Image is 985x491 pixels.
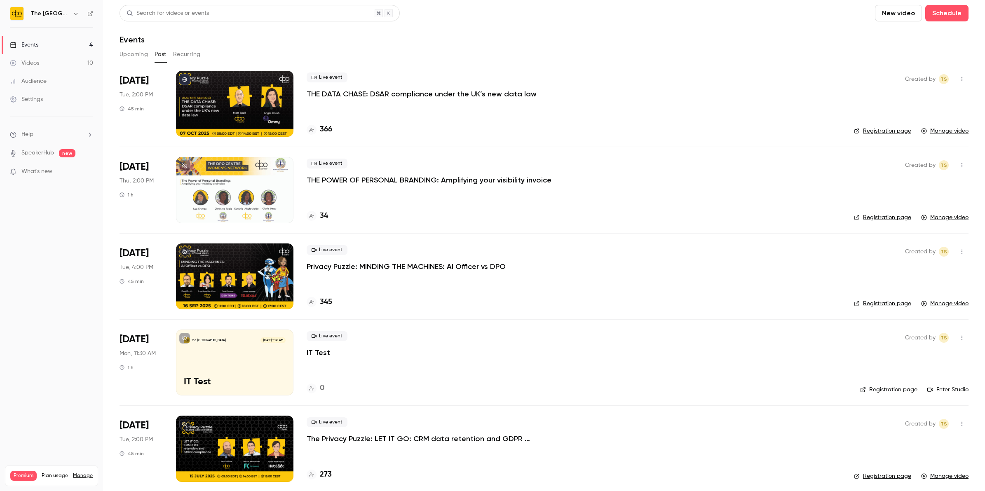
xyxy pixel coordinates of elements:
[307,245,347,255] span: Live event
[854,127,911,135] a: Registration page
[10,41,38,49] div: Events
[905,74,936,84] span: Created by
[940,419,947,429] span: TS
[173,48,201,61] button: Recurring
[905,333,936,343] span: Created by
[905,247,936,257] span: Created by
[307,469,332,480] a: 273
[120,91,153,99] span: Tue, 2:00 PM
[10,95,43,103] div: Settings
[176,330,293,395] a: IT Test The [GEOGRAPHIC_DATA][DATE] 11:30 AMIT Test
[307,159,347,168] span: Live event
[927,386,969,394] a: Enter Studio
[120,177,154,185] span: Thu, 2:00 PM
[21,149,54,157] a: SpeakerHub
[307,210,328,222] a: 34
[10,77,47,85] div: Audience
[905,160,936,170] span: Created by
[940,74,947,84] span: TS
[307,434,554,444] a: The Privacy Puzzle: LET IT GO: CRM data retention and GDPR compliance
[120,105,144,112] div: 45 min
[120,330,163,395] div: Aug 4 Mon, 11:30 AM (Europe/London)
[307,297,332,308] a: 345
[320,297,332,308] h4: 345
[320,210,328,222] h4: 34
[10,130,93,139] li: help-dropdown-opener
[875,5,922,21] button: New video
[120,243,163,309] div: Sep 16 Tue, 4:00 PM (Europe/London)
[939,419,949,429] span: Taylor Swann
[307,124,332,135] a: 366
[260,337,285,343] span: [DATE] 11:30 AM
[120,435,153,444] span: Tue, 2:00 PM
[940,333,947,343] span: TS
[921,472,969,480] a: Manage video
[120,419,149,432] span: [DATE]
[905,419,936,429] span: Created by
[307,262,506,271] a: Privacy Puzzle: MINDING THE MACHINES: AI Officer vs DPO
[860,386,917,394] a: Registration page
[921,127,969,135] a: Manage video
[921,299,969,308] a: Manage video
[120,349,156,358] span: Mon, 11:30 AM
[307,175,551,185] a: THE POWER OF PERSONAL BRANDING: Amplifying your visibility invoice
[854,472,911,480] a: Registration page
[120,364,134,371] div: 1 h
[320,124,332,135] h4: 366
[10,7,23,20] img: The DPO Centre
[120,450,144,457] div: 45 min
[83,168,93,175] iframe: Noticeable Trigger
[120,71,163,137] div: Oct 7 Tue, 2:00 PM (Europe/London)
[939,333,949,343] span: Taylor Swann
[120,333,149,346] span: [DATE]
[120,48,148,61] button: Upcoming
[307,348,330,358] a: IT Test
[59,149,75,157] span: new
[320,469,332,480] h4: 273
[307,417,347,427] span: Live event
[307,89,537,99] a: THE DATA CHASE: DSAR compliance under the UK’s new data law
[184,377,286,388] p: IT Test
[307,383,324,394] a: 0
[10,471,37,481] span: Premium
[192,338,226,342] p: The [GEOGRAPHIC_DATA]
[854,213,911,222] a: Registration page
[120,35,145,44] h1: Events
[940,247,947,257] span: TS
[120,247,149,260] span: [DATE]
[939,74,949,84] span: Taylor Swann
[120,263,153,271] span: Tue, 4:00 PM
[120,416,163,482] div: Jul 15 Tue, 2:00 PM (Europe/London)
[120,192,134,198] div: 1 h
[10,59,39,67] div: Videos
[127,9,209,18] div: Search for videos or events
[939,247,949,257] span: Taylor Swann
[30,9,69,18] h6: The [GEOGRAPHIC_DATA]
[120,157,163,223] div: Oct 2 Thu, 2:00 PM (Europe/London)
[120,74,149,87] span: [DATE]
[925,5,969,21] button: Schedule
[854,299,911,308] a: Registration page
[21,167,52,176] span: What's new
[307,331,347,341] span: Live event
[307,72,347,82] span: Live event
[42,472,68,479] span: Plan usage
[155,48,167,61] button: Past
[73,472,93,479] a: Manage
[120,278,144,285] div: 45 min
[21,130,33,139] span: Help
[320,383,324,394] h4: 0
[921,213,969,222] a: Manage video
[120,160,149,173] span: [DATE]
[940,160,947,170] span: TS
[939,160,949,170] span: Taylor Swann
